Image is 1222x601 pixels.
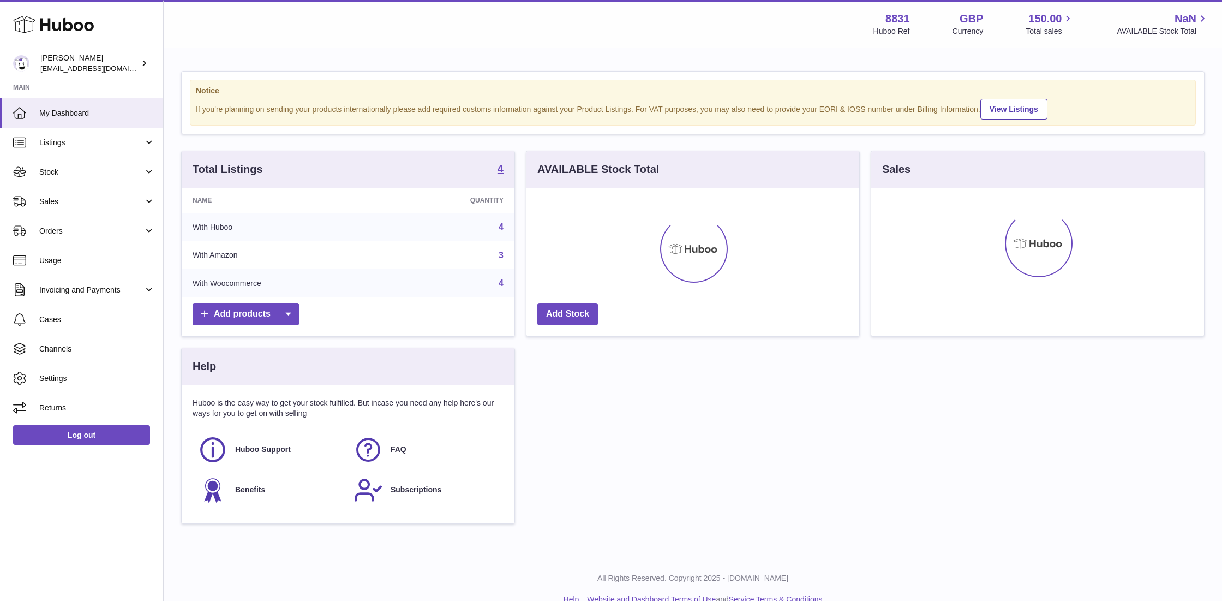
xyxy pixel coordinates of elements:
h3: Sales [882,162,910,177]
span: NaN [1175,11,1196,26]
div: [PERSON_NAME] [40,53,139,74]
a: Benefits [198,475,343,505]
p: Huboo is the easy way to get your stock fulfilled. But incase you need any help here's our ways f... [193,398,504,419]
strong: 4 [498,163,504,174]
a: Huboo Support [198,435,343,465]
td: With Huboo [182,213,388,241]
a: 4 [499,278,504,288]
span: Benefits [235,485,265,495]
span: Listings [39,138,143,148]
a: 4 [498,163,504,176]
div: Currency [953,26,984,37]
a: Add Stock [537,303,598,325]
strong: Notice [196,86,1190,96]
strong: 8831 [885,11,910,26]
span: Huboo Support [235,444,291,455]
span: 150.00 [1028,11,1062,26]
img: rob@themysteryagency.com [13,55,29,72]
td: With Woocommerce [182,269,388,297]
th: Name [182,188,388,213]
a: 4 [499,222,504,231]
p: All Rights Reserved. Copyright 2025 - [DOMAIN_NAME] [172,573,1213,584]
div: Huboo Ref [873,26,910,37]
a: NaN AVAILABLE Stock Total [1117,11,1209,37]
strong: GBP [960,11,983,26]
a: View Listings [980,99,1047,120]
span: Subscriptions [391,485,441,495]
a: 150.00 Total sales [1026,11,1074,37]
td: With Amazon [182,241,388,270]
span: Sales [39,197,143,207]
a: Log out [13,425,150,445]
span: Returns [39,403,155,413]
span: Channels [39,344,155,354]
a: Add products [193,303,299,325]
span: Cases [39,314,155,325]
a: Subscriptions [354,475,498,505]
span: Stock [39,167,143,177]
span: [EMAIL_ADDRESS][DOMAIN_NAME] [40,64,160,73]
h3: Help [193,359,216,374]
span: Usage [39,255,155,266]
th: Quantity [388,188,514,213]
span: AVAILABLE Stock Total [1117,26,1209,37]
div: If you're planning on sending your products internationally please add required customs informati... [196,97,1190,120]
a: FAQ [354,435,498,465]
span: Invoicing and Payments [39,285,143,295]
span: FAQ [391,444,406,455]
span: Settings [39,373,155,384]
span: Orders [39,226,143,236]
span: Total sales [1026,26,1074,37]
a: 3 [499,251,504,260]
h3: AVAILABLE Stock Total [537,162,659,177]
span: My Dashboard [39,108,155,118]
h3: Total Listings [193,162,263,177]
